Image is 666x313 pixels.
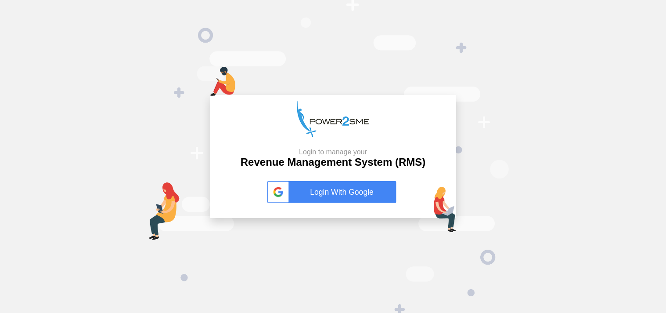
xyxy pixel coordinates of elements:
[241,148,425,169] h2: Revenue Management System (RMS)
[265,172,402,212] button: Login With Google
[149,182,180,240] img: tab-login.png
[210,67,235,96] img: mob-login.png
[241,148,425,156] small: Login to manage your
[297,101,369,137] img: p2s_logo.png
[267,181,399,203] a: Login With Google
[434,187,456,232] img: lap-login.png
